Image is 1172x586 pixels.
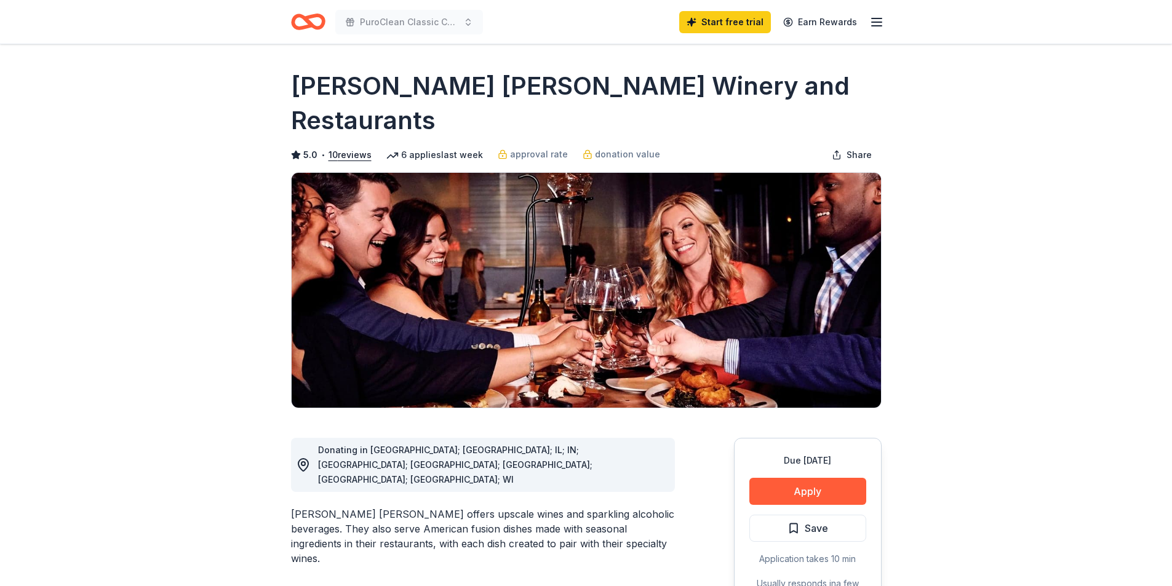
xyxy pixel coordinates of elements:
a: donation value [583,147,660,162]
a: Earn Rewards [776,11,864,33]
button: Share [822,143,882,167]
button: Apply [749,478,866,505]
span: 5.0 [303,148,317,162]
h1: [PERSON_NAME] [PERSON_NAME] Winery and Restaurants [291,69,882,138]
span: donation value [595,147,660,162]
button: PuroClean Classic Chamber of Commerce Tournament [335,10,483,34]
a: Home [291,7,325,36]
span: Donating in [GEOGRAPHIC_DATA]; [GEOGRAPHIC_DATA]; IL; IN; [GEOGRAPHIC_DATA]; [GEOGRAPHIC_DATA]; [... [318,445,592,485]
span: PuroClean Classic Chamber of Commerce Tournament [360,15,458,30]
a: Start free trial [679,11,771,33]
span: Save [805,520,828,536]
img: Image for Cooper's Hawk Winery and Restaurants [292,173,881,408]
span: • [321,150,325,160]
a: approval rate [498,147,568,162]
span: Share [847,148,872,162]
button: 10reviews [329,148,372,162]
div: 6 applies last week [386,148,483,162]
span: approval rate [510,147,568,162]
div: [PERSON_NAME] [PERSON_NAME] offers upscale wines and sparkling alcoholic beverages. They also ser... [291,507,675,566]
div: Application takes 10 min [749,552,866,566]
button: Save [749,515,866,542]
div: Due [DATE] [749,453,866,468]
